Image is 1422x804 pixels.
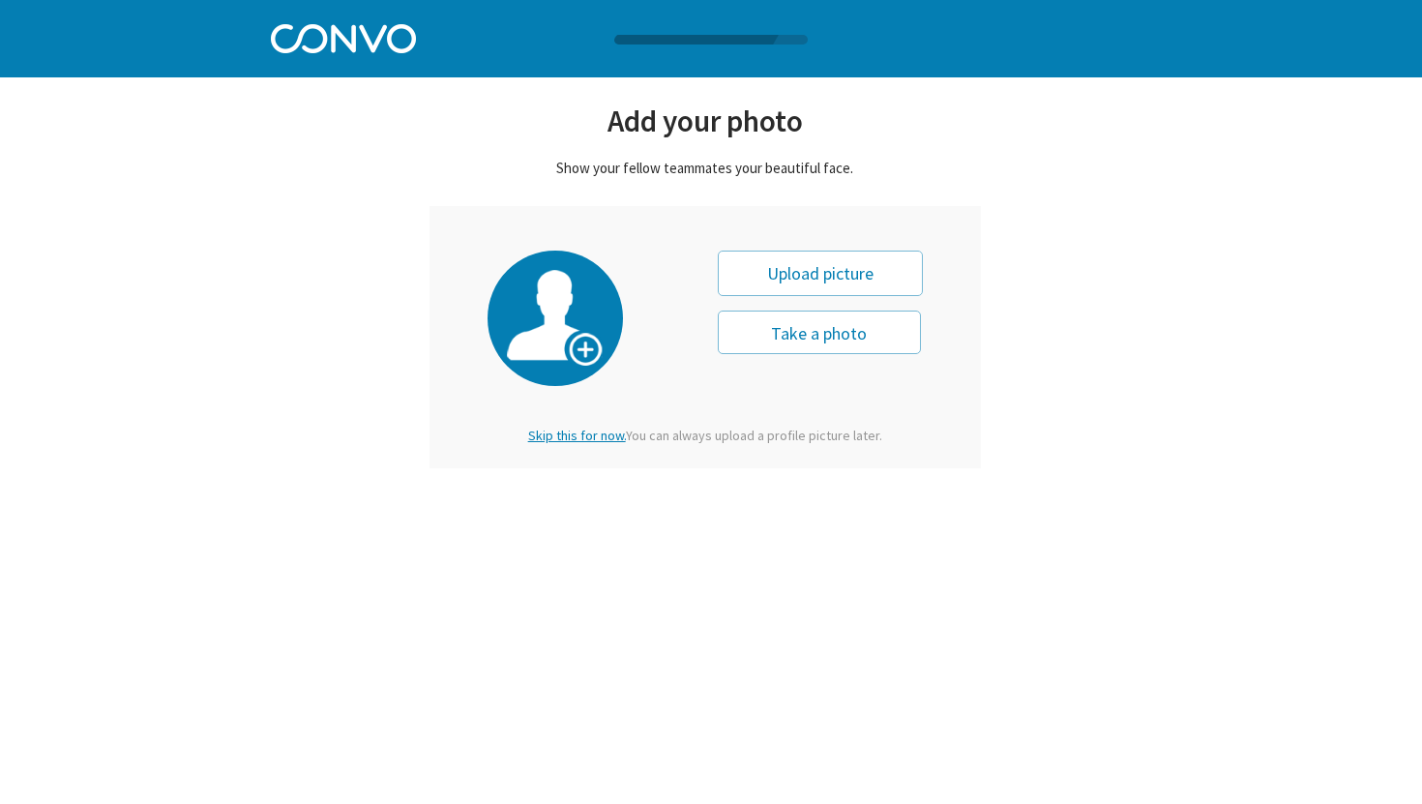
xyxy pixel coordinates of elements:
button: Take a photo [718,311,921,354]
span: Skip this for now. [528,427,626,444]
div: You can always upload a profile picture later. [512,427,899,444]
div: Add your photo [430,102,981,139]
img: Convo Logo [271,19,416,53]
div: Show your fellow teammates your beautiful face. [430,159,981,177]
div: Upload picture [718,251,923,296]
img: profile-picture.png [507,270,604,369]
